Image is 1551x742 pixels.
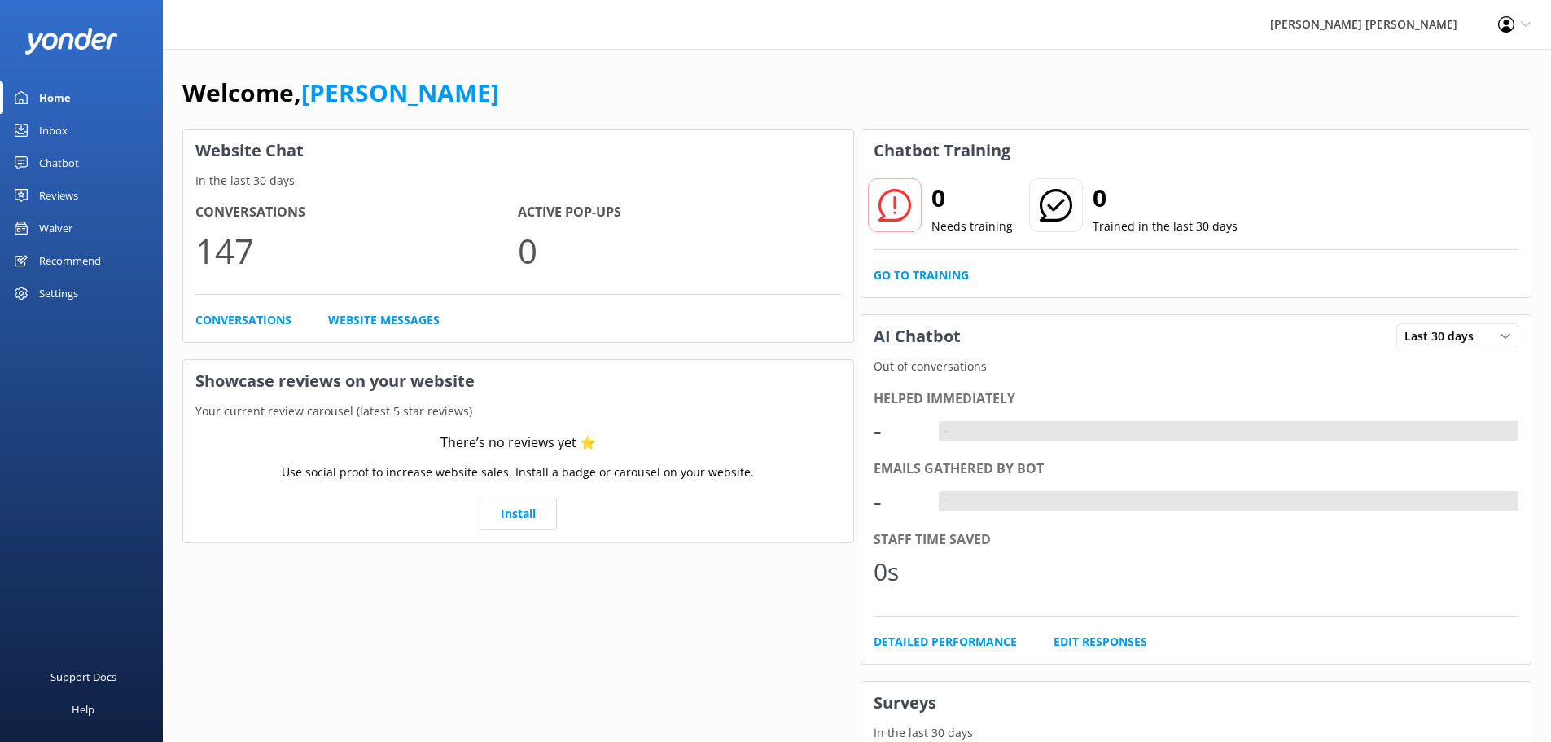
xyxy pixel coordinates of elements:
div: Inbox [39,114,68,147]
h2: 0 [1093,178,1238,217]
div: Waiver [39,212,72,244]
h2: 0 [931,178,1013,217]
h4: Conversations [195,202,518,223]
p: Trained in the last 30 days [1093,217,1238,235]
p: 147 [195,223,518,278]
div: Reviews [39,179,78,212]
div: Home [39,81,71,114]
div: - [939,491,951,512]
div: There’s no reviews yet ⭐ [440,432,596,454]
h3: Showcase reviews on your website [183,360,853,402]
p: Out of conversations [861,358,1531,375]
div: Helped immediately [874,389,1519,410]
h3: Surveys [861,682,1531,724]
a: Install [480,498,557,530]
div: - [874,411,922,450]
div: Emails gathered by bot [874,459,1519,480]
div: - [939,421,951,442]
h3: Website Chat [183,130,853,172]
p: In the last 30 days [861,724,1531,742]
p: Needs training [931,217,1013,235]
div: Recommend [39,244,101,277]
h4: Active Pop-ups [518,202,840,223]
p: Use social proof to increase website sales. Install a badge or carousel on your website. [282,463,754,481]
div: 0s [874,552,922,591]
div: Settings [39,277,78,310]
div: Chatbot [39,147,79,179]
div: - [874,482,922,521]
div: Staff time saved [874,529,1519,551]
a: Go to Training [874,266,969,284]
a: [PERSON_NAME] [301,76,499,109]
h1: Welcome, [182,73,499,112]
p: 0 [518,223,840,278]
div: Help [72,693,94,726]
h3: Chatbot Training [861,130,1023,172]
span: Last 30 days [1404,327,1483,345]
a: Detailed Performance [874,633,1017,651]
a: Edit Responses [1054,633,1147,651]
h3: AI Chatbot [861,315,973,358]
div: Support Docs [50,661,116,693]
p: Your current review carousel (latest 5 star reviews) [183,402,853,420]
img: yonder-white-logo.png [24,28,118,55]
a: Conversations [195,311,291,329]
a: Website Messages [328,311,440,329]
p: In the last 30 days [183,172,853,190]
